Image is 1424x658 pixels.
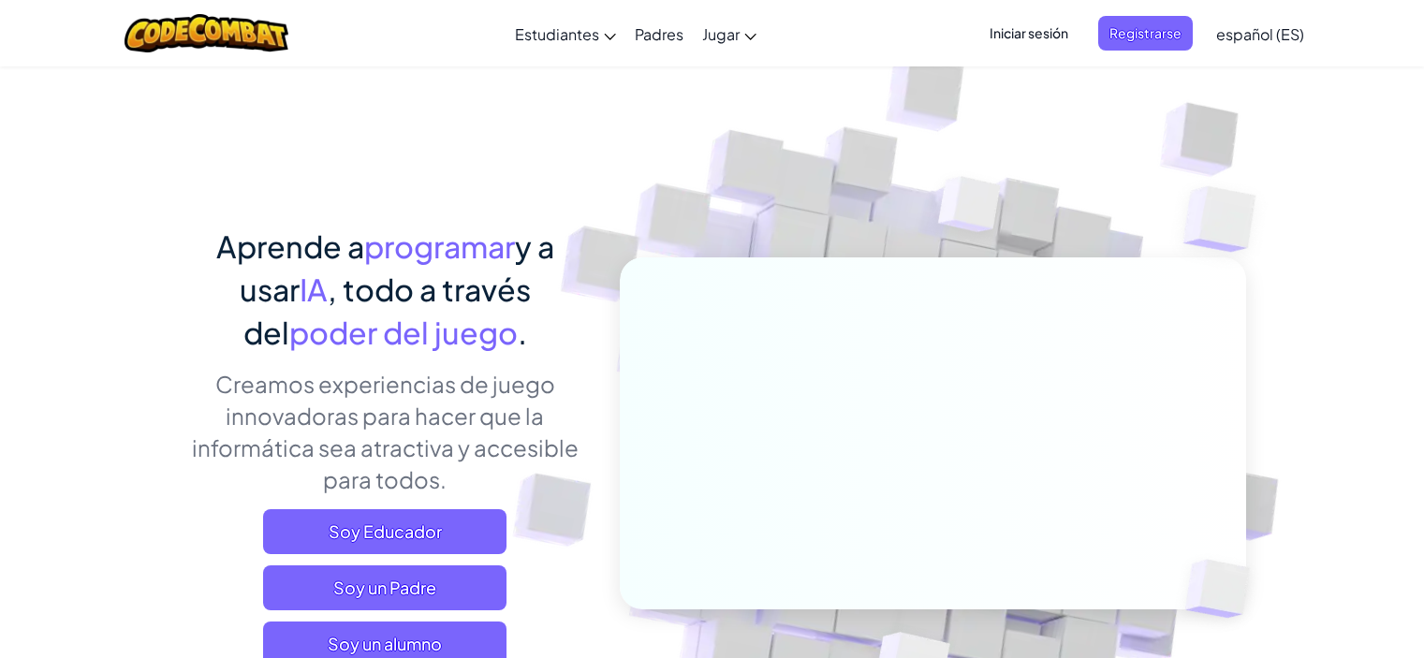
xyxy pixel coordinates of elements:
span: . [518,314,527,351]
span: programar [364,227,515,265]
button: Iniciar sesión [978,16,1079,51]
img: Overlap cubes [1146,140,1308,299]
a: Padres [625,8,693,59]
a: español (ES) [1207,8,1314,59]
a: Estudiantes [506,8,625,59]
button: Registrarse [1098,16,1193,51]
a: Soy un Padre [263,565,506,610]
span: poder del juego [289,314,518,351]
img: Overlap cubes [1153,520,1294,657]
span: Aprende a [216,227,364,265]
a: Soy Educador [263,509,506,554]
img: CodeCombat logo [125,14,288,52]
span: IA [300,271,328,308]
img: Overlap cubes [903,139,1037,279]
span: Estudiantes [515,24,599,44]
span: , todo a través del [243,271,531,351]
span: español (ES) [1216,24,1304,44]
a: Jugar [693,8,766,59]
p: Creamos experiencias de juego innovadoras para hacer que la informática sea atractiva y accesible... [179,368,592,495]
span: Jugar [702,24,740,44]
